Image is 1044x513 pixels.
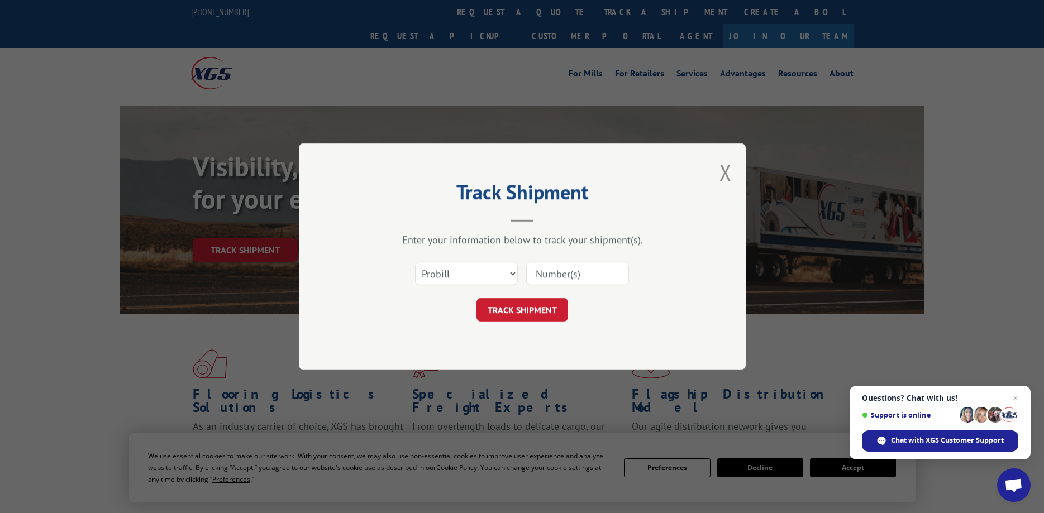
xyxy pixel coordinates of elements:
[1009,391,1022,405] span: Close chat
[476,298,568,322] button: TRACK SHIPMENT
[526,262,629,285] input: Number(s)
[355,184,690,205] h2: Track Shipment
[862,430,1018,452] div: Chat with XGS Customer Support
[997,468,1031,502] div: Open chat
[719,157,732,187] button: Close modal
[355,233,690,246] div: Enter your information below to track your shipment(s).
[891,435,1004,445] span: Chat with XGS Customer Support
[862,411,956,419] span: Support is online
[862,394,1018,402] span: Questions? Chat with us!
